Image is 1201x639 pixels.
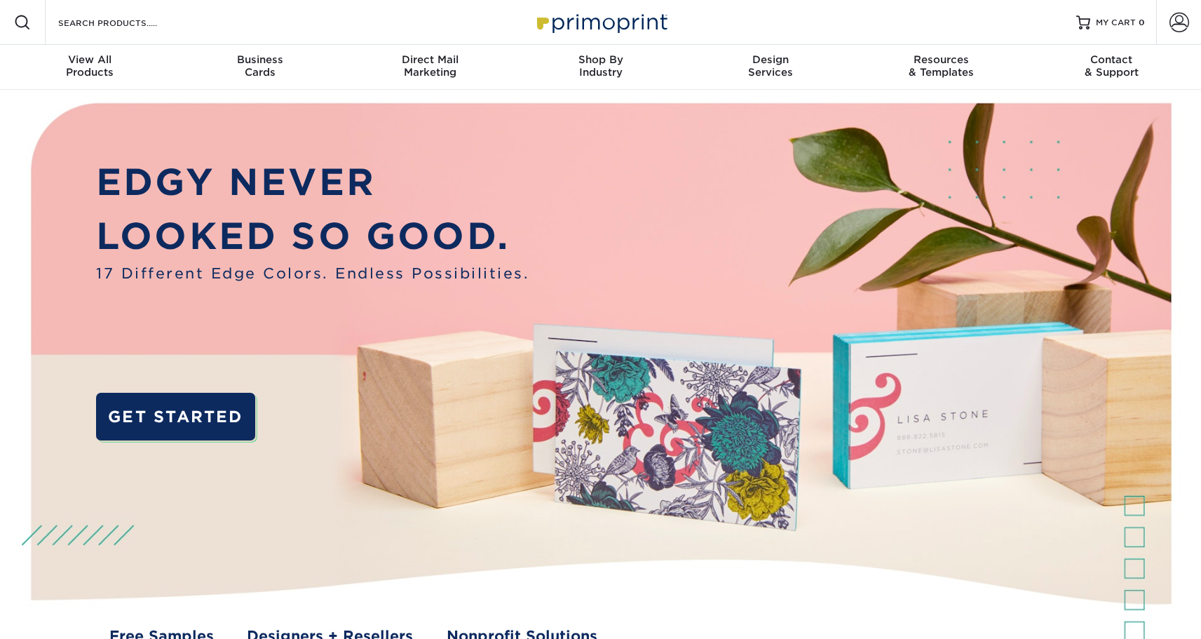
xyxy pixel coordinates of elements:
[515,53,686,79] div: Industry
[1139,18,1145,27] span: 0
[175,53,345,66] span: Business
[1026,53,1197,66] span: Contact
[175,45,345,90] a: BusinessCards
[1026,45,1197,90] a: Contact& Support
[515,53,686,66] span: Shop By
[856,53,1026,66] span: Resources
[175,53,345,79] div: Cards
[686,45,856,90] a: DesignServices
[5,53,175,79] div: Products
[57,14,194,31] input: SEARCH PRODUCTS.....
[96,263,529,285] span: 17 Different Edge Colors. Endless Possibilities.
[856,45,1026,90] a: Resources& Templates
[345,53,515,66] span: Direct Mail
[5,53,175,66] span: View All
[531,7,671,37] img: Primoprint
[96,155,529,209] p: EDGY NEVER
[1096,17,1136,29] span: MY CART
[96,393,255,440] a: GET STARTED
[686,53,856,66] span: Design
[96,209,529,263] p: LOOKED SO GOOD.
[345,45,515,90] a: Direct MailMarketing
[856,53,1026,79] div: & Templates
[5,45,175,90] a: View AllProducts
[686,53,856,79] div: Services
[515,45,686,90] a: Shop ByIndustry
[345,53,515,79] div: Marketing
[1026,53,1197,79] div: & Support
